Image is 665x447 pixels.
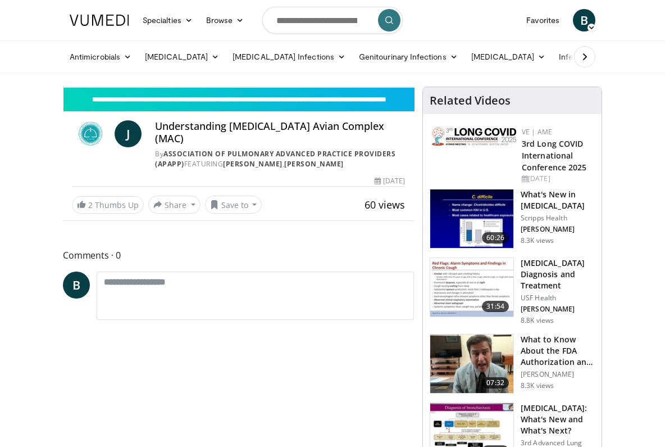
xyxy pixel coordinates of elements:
p: 8.3K views [521,236,554,245]
p: [PERSON_NAME] [521,225,595,234]
span: 2 [88,200,93,210]
span: Comments 0 [63,248,414,263]
a: Antimicrobials [63,46,138,68]
img: a1e50555-b2fd-4845-bfdc-3eac51376964.150x105_q85_crop-smart_upscale.jpg [430,335,513,393]
h3: [MEDICAL_DATA] Diagnosis and Treatment [521,258,595,291]
a: [MEDICAL_DATA] Infections [226,46,352,68]
p: [PERSON_NAME] [521,370,595,379]
p: Scripps Health [521,214,595,223]
button: Save to [205,196,262,214]
a: Genitourinary Infections [352,46,464,68]
a: 3rd Long COVID International Conference 2025 [522,138,587,173]
a: [PERSON_NAME] [223,159,283,169]
img: a2792a71-925c-4fc2-b8ef-8d1b21aec2f7.png.150x105_q85_autocrop_double_scale_upscale_version-0.2.jpg [432,127,516,146]
a: Favorites [520,9,566,31]
a: VE | AME [522,127,552,137]
h3: [MEDICAL_DATA]: What's New and What's Next? [521,403,595,436]
p: 8.8K views [521,316,554,325]
span: 31:54 [482,301,509,312]
img: 912d4c0c-18df-4adc-aa60-24f51820003e.150x105_q85_crop-smart_upscale.jpg [430,258,513,317]
img: 8828b190-63b7-4755-985f-be01b6c06460.150x105_q85_crop-smart_upscale.jpg [430,189,513,248]
p: [PERSON_NAME] [521,305,595,314]
a: B [573,9,595,31]
p: USF Health [521,294,595,302]
a: Specialties [136,9,199,31]
a: J [115,120,142,147]
a: Browse [199,9,251,31]
p: 8.3K views [521,381,554,390]
a: 31:54 [MEDICAL_DATA] Diagnosis and Treatment USF Health [PERSON_NAME] 8.8K views [430,258,595,325]
h4: Related Videos [430,94,511,107]
img: Association of Pulmonary Advanced Practice Providers (APAPP) [72,120,110,147]
a: [MEDICAL_DATA] [138,46,226,68]
a: [PERSON_NAME] [284,159,344,169]
a: 60:26 What's New in [MEDICAL_DATA] Scripps Health [PERSON_NAME] 8.3K views [430,189,595,249]
div: [DATE] [522,174,593,184]
span: 60:26 [482,232,509,243]
h3: What's New in [MEDICAL_DATA] [521,189,595,211]
a: B [63,272,90,299]
img: VuMedi Logo [70,15,129,26]
a: [MEDICAL_DATA] [464,46,552,68]
span: 60 views [365,198,405,211]
input: Search topics, interventions [262,7,403,34]
h4: Understanding [MEDICAL_DATA] Avian Complex (MAC) [155,120,405,145]
a: Association of Pulmonary Advanced Practice Providers (APAPP) [155,149,395,169]
div: By FEATURING , [155,149,405,169]
a: 07:32 What to Know About the FDA Authorization and Approval of Updated COV… [PERSON_NAME] 8.3K views [430,334,595,394]
a: 2 Thumbs Up [72,196,144,214]
h3: What to Know About the FDA Authorization and Approval of Updated COV… [521,334,595,368]
button: Share [148,196,201,214]
span: 07:32 [482,377,509,389]
div: [DATE] [375,176,405,186]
